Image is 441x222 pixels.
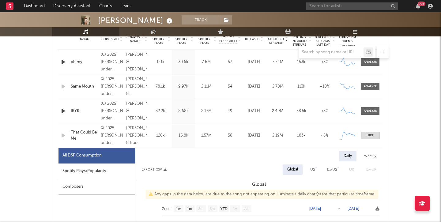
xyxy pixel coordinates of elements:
[126,125,147,147] div: [PERSON_NAME], [PERSON_NAME] & Boo
[315,84,335,90] div: ~ 10 %
[233,207,237,211] text: 1y
[141,168,167,171] button: Export CSV
[244,207,248,211] text: All
[291,133,311,139] div: 183k
[244,108,264,114] div: [DATE]
[62,152,102,159] div: All DSP Consumption
[173,133,193,139] div: 16.8k
[187,207,192,211] text: 1m
[58,179,135,195] div: Composers
[182,15,220,24] button: Track
[315,133,335,139] div: <5%
[416,4,420,9] button: 99+
[173,84,193,90] div: 9.97k
[71,37,98,41] div: Name
[101,100,123,122] div: (C) 2025 [PERSON_NAME] under exclusive licence to AWAL Recordings Limited
[315,108,335,114] div: <5%
[267,84,288,90] div: 2.78M
[219,133,241,139] div: 58
[309,206,321,211] text: [DATE]
[196,34,213,45] span: ATD Spotify Plays
[150,108,170,114] div: 32.2k
[196,133,216,139] div: 1.57M
[267,59,288,65] div: 7.74M
[306,2,398,10] input: Search for artists
[245,37,259,41] span: Released
[360,151,381,161] div: Weekly
[291,108,311,114] div: 38.5k
[244,59,264,65] div: [DATE]
[219,108,241,114] div: 49
[150,84,170,90] div: 78.1k
[299,50,364,55] input: Search by song name or URL
[71,84,98,90] a: Same Mouth
[150,133,170,139] div: 126k
[198,207,204,211] text: 3m
[337,206,341,211] text: →
[267,34,284,45] span: Global ATD Audio Streams
[338,30,356,48] div: Global Streaming Trend (Last 60D)
[58,148,135,164] div: All DSP Consumption
[287,166,298,173] div: Global
[101,51,123,73] div: (C) 2025 [PERSON_NAME] under exclusive licence to AWAL Recordings Limited
[244,133,264,139] div: [DATE]
[71,108,98,114] a: IKYK
[98,15,174,25] div: [PERSON_NAME]
[210,207,215,211] text: 6m
[101,76,123,98] div: © 2025 [PERSON_NAME], under exclusive license to UMG Recordings, Inc.
[150,34,167,45] span: 7 Day Spotify Plays
[291,59,311,65] div: 153k
[196,108,216,114] div: 2.17M
[135,181,383,188] h3: Global
[348,206,359,211] text: [DATE]
[244,84,264,90] div: [DATE]
[196,84,216,90] div: 2.11M
[291,84,311,90] div: 113k
[176,207,181,211] text: 1w
[310,166,315,173] div: US
[315,32,331,47] span: Estimated % Playlist Streams Last Day
[291,32,308,47] span: Global Rolling 7D Audio Streams
[267,133,288,139] div: 2.19M
[146,190,378,199] div: Any gaps in the data below are due to the song not appearing on Luminate's daily chart(s) for tha...
[101,37,119,41] span: Copyright
[219,84,241,90] div: 54
[126,36,144,43] span: Composer Names
[339,151,356,161] div: Daily
[126,100,147,122] div: [PERSON_NAME] & [PERSON_NAME]
[58,164,135,179] div: Spotify Plays/Popularity
[126,76,147,98] div: [PERSON_NAME], [PERSON_NAME] & [PERSON_NAME]
[150,59,170,65] div: 121k
[219,34,237,43] span: Spotify Popularity
[327,166,337,173] div: Ex-US
[196,59,216,65] div: 7.6M
[220,207,228,211] text: YTD
[267,108,288,114] div: 2.49M
[315,59,335,65] div: <5%
[162,207,171,211] text: Zoom
[219,59,241,65] div: 57
[173,108,193,114] div: 8.68k
[71,130,98,141] a: That Could Be Me
[101,125,123,147] div: © 2025 [PERSON_NAME], under exclusive license to UMG Recordings, Inc.
[173,59,193,65] div: 30.6k
[71,59,98,65] a: oh my
[418,2,425,6] div: 99 +
[126,51,147,73] div: [PERSON_NAME] & [PERSON_NAME]
[173,34,190,45] span: Last Day Spotify Plays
